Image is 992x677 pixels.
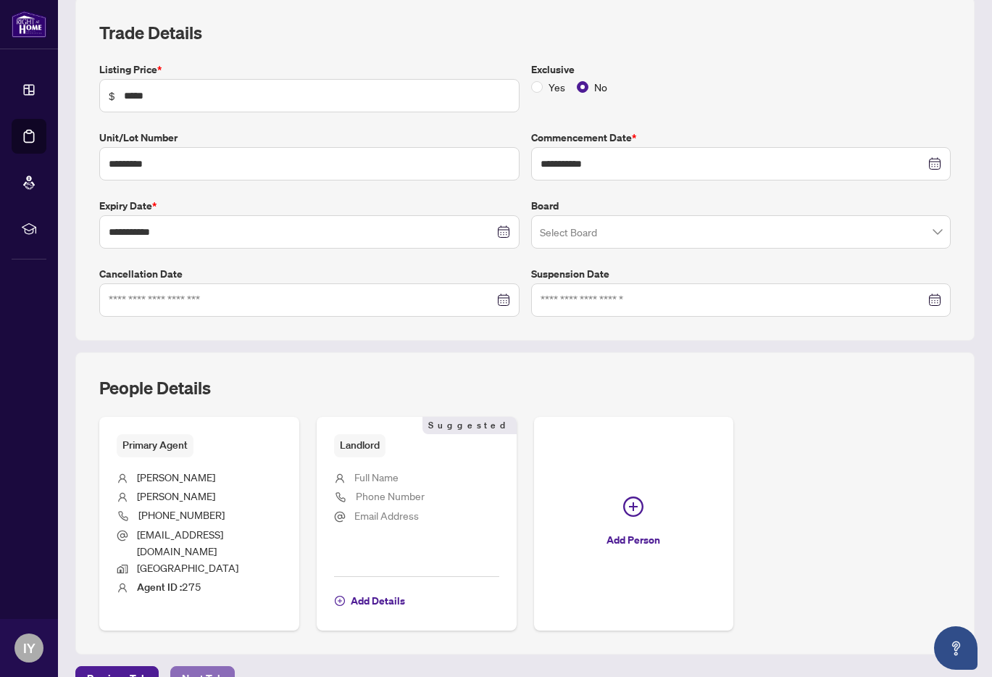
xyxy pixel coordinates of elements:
[137,561,238,574] span: [GEOGRAPHIC_DATA]
[99,62,520,78] label: Listing Price
[531,130,951,146] label: Commencement Date
[335,596,345,606] span: plus-circle
[99,21,951,44] h2: Trade Details
[354,509,419,522] span: Email Address
[531,266,951,282] label: Suspension Date
[588,79,613,95] span: No
[99,198,520,214] label: Expiry Date
[99,376,211,399] h2: People Details
[23,638,36,658] span: IY
[109,88,115,104] span: $
[137,489,215,502] span: [PERSON_NAME]
[543,79,571,95] span: Yes
[934,626,978,670] button: Open asap
[137,528,223,557] span: [EMAIL_ADDRESS][DOMAIN_NAME]
[12,11,46,38] img: logo
[334,434,385,457] span: Landlord
[534,417,734,631] button: Add Person
[137,470,215,483] span: [PERSON_NAME]
[138,508,225,521] span: [PHONE_NUMBER]
[356,489,425,502] span: Phone Number
[351,589,405,612] span: Add Details
[531,62,951,78] label: Exclusive
[607,528,660,552] span: Add Person
[334,589,406,613] button: Add Details
[354,470,399,483] span: Full Name
[422,417,517,434] span: Suggested
[137,580,201,593] span: 275
[623,497,643,517] span: plus-circle
[531,198,951,214] label: Board
[99,130,520,146] label: Unit/Lot Number
[117,434,193,457] span: Primary Agent
[137,581,182,594] b: Agent ID :
[99,266,520,282] label: Cancellation Date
